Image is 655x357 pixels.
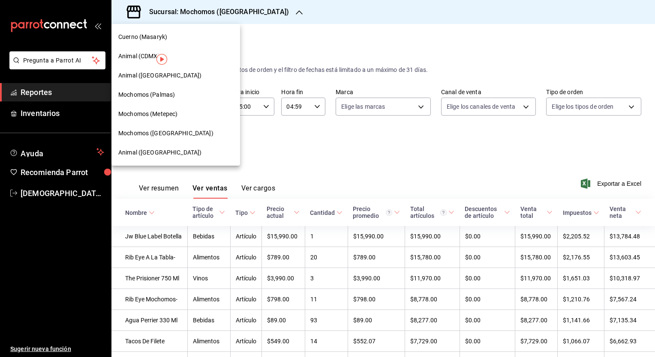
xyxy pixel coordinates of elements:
[156,54,167,65] img: Tooltip marker
[118,52,160,61] span: Animal (CDMX)
[118,90,175,99] span: Mochomos (Palmas)
[118,129,213,138] span: Mochomos ([GEOGRAPHIC_DATA])
[118,33,167,42] span: Cuerno (Masaryk)
[111,66,240,85] div: Animal ([GEOGRAPHIC_DATA])
[118,110,177,119] span: Mochomos (Metepec)
[111,85,240,104] div: Mochomos (Palmas)
[111,143,240,162] div: Animal ([GEOGRAPHIC_DATA])
[111,27,240,47] div: Cuerno (Masaryk)
[111,124,240,143] div: Mochomos ([GEOGRAPHIC_DATA])
[118,71,201,80] span: Animal ([GEOGRAPHIC_DATA])
[111,47,240,66] div: Animal (CDMX)
[111,104,240,124] div: Mochomos (Metepec)
[118,148,201,157] span: Animal ([GEOGRAPHIC_DATA])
